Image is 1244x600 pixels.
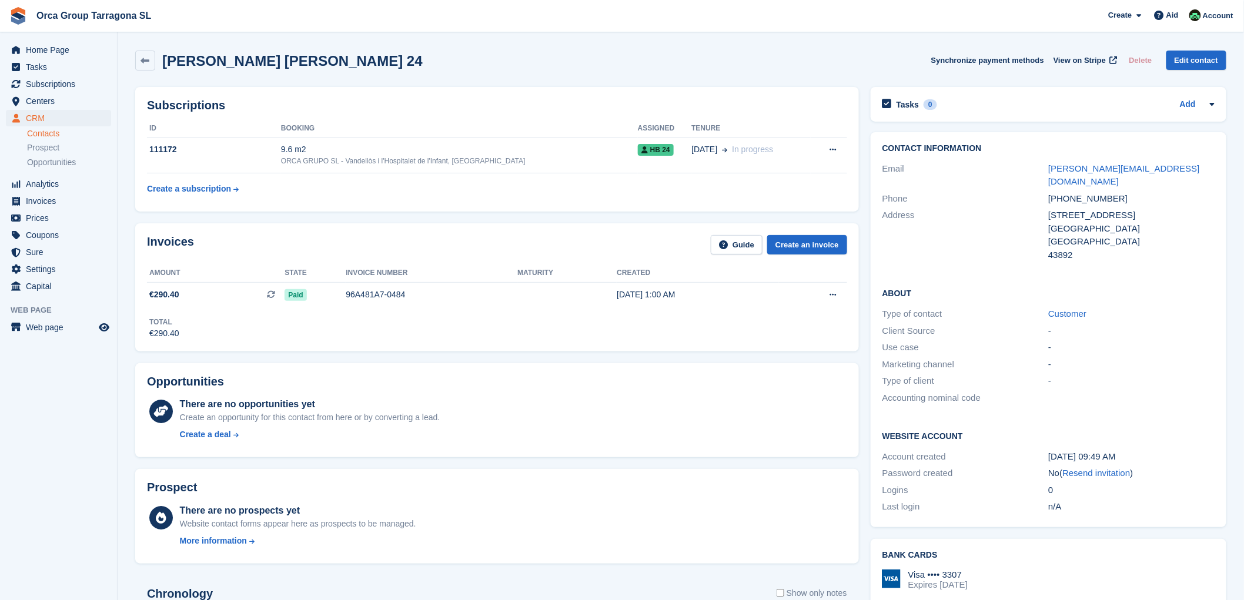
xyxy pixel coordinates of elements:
a: menu [6,42,111,58]
font: - [1048,326,1051,336]
font: Edit contact [1175,56,1218,65]
font: Coupons [26,230,59,240]
font: 0 [928,100,932,109]
a: Prospect [27,142,111,154]
font: Prices [26,213,49,223]
button: Synchronize payment methods [931,51,1044,70]
font: Booking [281,124,315,132]
font: Maturity [517,269,553,277]
font: ORCA GRUPO SL - Vandellòs i l'Hospitalet de l'Infant, [GEOGRAPHIC_DATA] [281,157,526,165]
font: Show only notes [787,588,847,598]
font: [DATE] [691,145,717,154]
img: Tania [1189,9,1201,21]
font: Chronology [147,587,213,600]
font: Web page [26,323,63,332]
font: Create an opportunity for this contact from here or by converting a lead. [180,413,440,422]
a: Create a deal [180,428,440,441]
a: menu [6,193,111,209]
font: Tenure [691,124,720,132]
a: menu [6,261,111,277]
font: 9.6 m2 [281,145,306,154]
font: [DATE] 1:00 AM [617,290,675,299]
font: Create [1108,11,1132,19]
font: ID [149,124,156,132]
font: In progress [732,145,773,154]
a: Create a subscription [147,178,239,200]
a: Orca Group Tarragona SL [32,6,156,25]
font: Tasks [897,100,919,109]
font: View on Stripe [1054,56,1106,65]
a: Store Preview [97,320,111,334]
a: Customer [1048,309,1086,319]
a: menu [6,319,111,336]
a: Add [1180,98,1196,112]
font: Create a deal [180,430,231,439]
font: [GEOGRAPHIC_DATA] [1048,223,1140,233]
font: HB 24 [650,146,670,154]
img: Visa Logo [882,569,901,588]
font: Use case [882,342,919,352]
font: Created [617,269,650,277]
font: Sure [26,247,44,257]
a: [PERSON_NAME][EMAIL_ADDRESS][DOMAIN_NAME] [1048,163,1200,187]
font: Phone [882,193,908,203]
a: menu [6,210,111,226]
font: Prospect [147,481,198,494]
font: Create an invoice [775,240,839,249]
font: Account created [882,451,946,461]
input: Show only notes [777,587,784,599]
font: [GEOGRAPHIC_DATA] [1048,236,1140,246]
font: Last login [882,501,920,511]
a: Resend invitation [1063,468,1131,478]
font: Capital [26,281,52,291]
font: Create a subscription [147,184,231,193]
font: 43892 [1048,250,1073,260]
font: Web page [11,306,52,314]
font: Paid [288,291,303,299]
font: €290.40 [149,329,179,338]
font: €290.40 [149,290,179,299]
a: menu [6,278,111,294]
font: Expires [DATE] [908,579,968,589]
a: menu [6,227,111,243]
font: [PERSON_NAME] [PERSON_NAME] 24 [162,53,423,69]
font: Password created [882,468,953,478]
font: Orca Group Tarragona SL [36,11,151,21]
font: ( [1060,468,1063,478]
font: Subscriptions [26,79,75,89]
a: Edit contact [1166,51,1226,70]
font: Centers [26,96,55,106]
font: Total [149,318,172,326]
font: - [1048,342,1051,352]
font: Aid [1166,11,1179,19]
font: Website account [882,431,963,441]
font: Client Source [882,326,935,336]
font: Account [1203,11,1233,20]
font: 111172 [149,145,177,154]
font: Delete [1129,56,1152,65]
font: State [285,269,307,277]
font: Synchronize payment methods [931,56,1044,65]
font: About [882,289,912,298]
font: 96A481A7-0484 [346,290,405,299]
font: Invoice number [346,269,407,277]
a: Contacts [27,128,111,139]
a: Guide [711,235,763,254]
font: [STREET_ADDRESS] [1048,210,1135,220]
font: 0 [1048,485,1053,495]
a: menu [6,110,111,126]
font: More information [180,536,247,545]
font: Tasks [26,62,47,72]
font: There are no prospects yet [180,505,300,515]
a: menu [6,176,111,192]
font: Accounting nominal code [882,393,981,403]
font: Home Page [26,45,69,55]
a: Opportunities [27,156,111,169]
font: Invoices [26,196,56,206]
font: CRM [26,113,45,123]
font: [PHONE_NUMBER] [1048,193,1128,203]
font: Opportunities [27,157,76,167]
font: [DATE] 09:49 AM [1048,451,1116,461]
